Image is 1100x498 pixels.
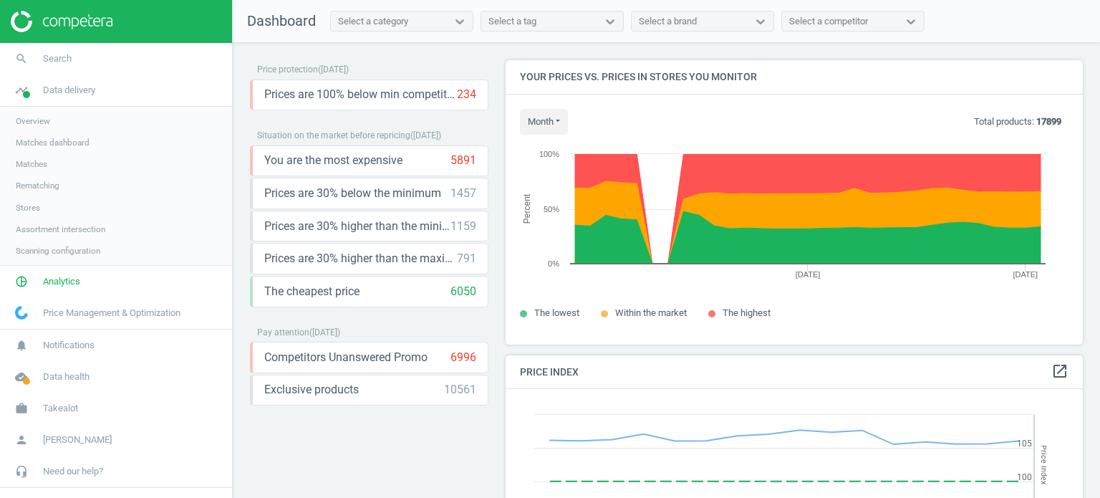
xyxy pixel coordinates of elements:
span: Search [43,52,72,65]
span: [PERSON_NAME] [43,434,112,446]
span: Within the market [615,307,687,318]
div: Select a brand [639,15,697,28]
span: Scanning configuration [16,245,100,257]
div: Select a category [338,15,408,28]
i: open_in_new [1051,363,1068,380]
span: The cheapest price [264,284,360,300]
a: open_in_new [1051,363,1068,381]
span: Matches [16,158,47,170]
div: 791 [457,251,476,267]
tspan: Price Index [1039,445,1048,484]
span: Price protection [257,64,318,75]
i: cloud_done [8,363,35,391]
text: 100 [1017,472,1032,482]
tspan: Percent [522,193,532,224]
p: Total products: [974,115,1061,128]
div: 5891 [450,153,476,168]
text: 100% [539,150,559,158]
span: Takealot [43,402,78,415]
span: Prices are 30% below the minimum [264,186,441,201]
i: timeline [8,77,35,104]
span: Prices are 30% higher than the minimum [264,219,450,234]
div: Select a tag [488,15,536,28]
tspan: [DATE] [796,270,821,279]
img: wGWNvw8QSZomAAAAABJRU5ErkJggg== [15,306,28,320]
div: 6050 [450,284,476,300]
span: The lowest [534,307,579,318]
div: 234 [457,87,476,102]
span: Rematching [16,180,59,191]
span: Stores [16,202,40,214]
span: ( [DATE] ) [410,130,441,140]
h4: Price Index [506,355,1083,389]
div: 6996 [450,350,476,365]
text: 105 [1017,439,1032,449]
b: 17899 [1036,116,1061,127]
tspan: [DATE] [1013,270,1038,279]
span: Analytics [43,275,80,288]
span: Price Management & Optimization [43,307,180,320]
span: Exclusive products [264,382,359,398]
span: Overview [16,115,50,127]
i: notifications [8,332,35,359]
span: The highest [723,307,771,318]
i: work [8,395,35,422]
div: 1159 [450,219,476,234]
div: Select a competitor [789,15,868,28]
i: search [8,45,35,72]
span: ( [DATE] ) [318,64,349,75]
span: You are the most expensive [264,153,402,168]
span: Notifications [43,339,95,352]
span: Assortment intersection [16,224,105,235]
div: 10561 [444,382,476,398]
span: ( [DATE] ) [309,327,340,337]
span: Situation on the market before repricing [257,130,410,140]
span: Pay attention [257,327,309,337]
text: 50% [544,205,559,214]
div: 1457 [450,186,476,201]
span: Competitors Unanswered Promo [264,350,428,365]
button: month [520,109,568,135]
span: Need our help? [43,465,103,478]
i: headset_mic [8,458,35,485]
span: Data health [43,370,90,383]
text: 0% [548,259,559,268]
img: ajHJNr6hYgQAAAAASUVORK5CYII= [11,11,112,32]
span: Data delivery [43,84,95,97]
span: Prices are 30% higher than the maximal [264,251,457,267]
i: person [8,426,35,454]
h4: Your prices vs. prices in stores you monitor [506,60,1083,94]
i: pie_chart_outlined [8,268,35,295]
span: Dashboard [247,12,316,29]
span: Prices are 100% below min competitor [264,87,457,102]
span: Matches dashboard [16,137,90,148]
